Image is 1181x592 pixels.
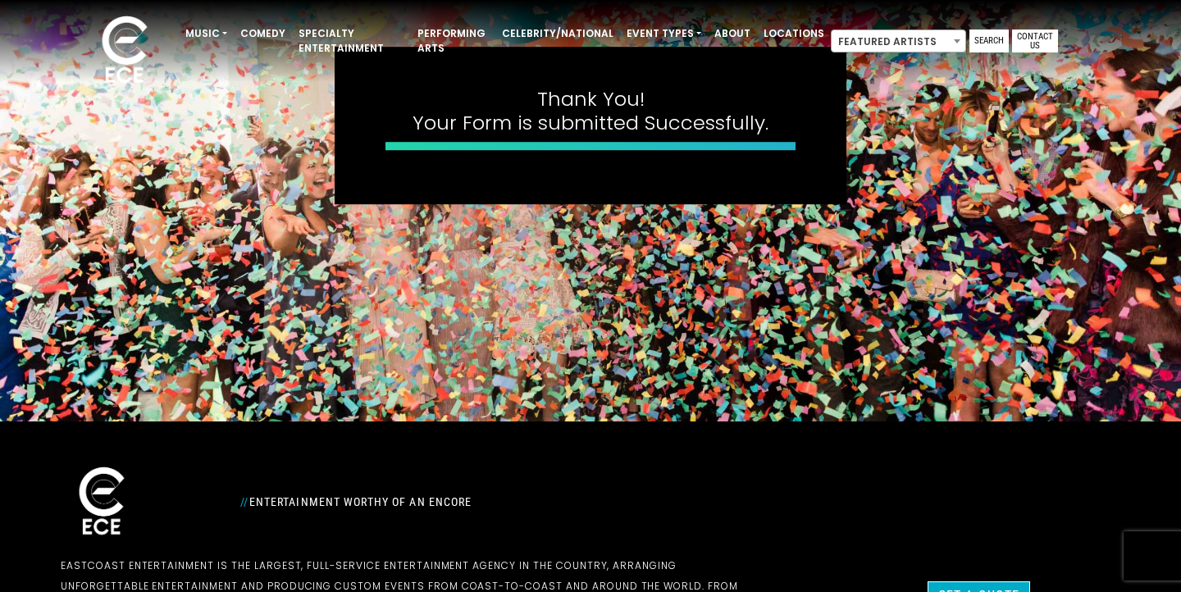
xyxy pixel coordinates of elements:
span: Featured Artists [832,30,965,53]
div: Entertainment Worthy of an Encore [230,489,770,515]
a: Celebrity/National [495,20,620,48]
a: Event Types [620,20,708,48]
a: About [708,20,757,48]
img: ece_new_logo_whitev2-1.png [84,11,166,91]
a: Performing Arts [411,20,495,62]
a: Locations [757,20,831,48]
a: Specialty Entertainment [292,20,411,62]
span: Featured Artists [831,30,966,52]
a: Comedy [234,20,292,48]
a: Search [969,30,1009,52]
a: Music [179,20,234,48]
span: // [240,495,249,508]
h4: Thank You! Your Form is submitted Successfully. [385,88,796,135]
img: ece_new_logo_whitev2-1.png [61,462,143,542]
a: Contact Us [1012,30,1058,52]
